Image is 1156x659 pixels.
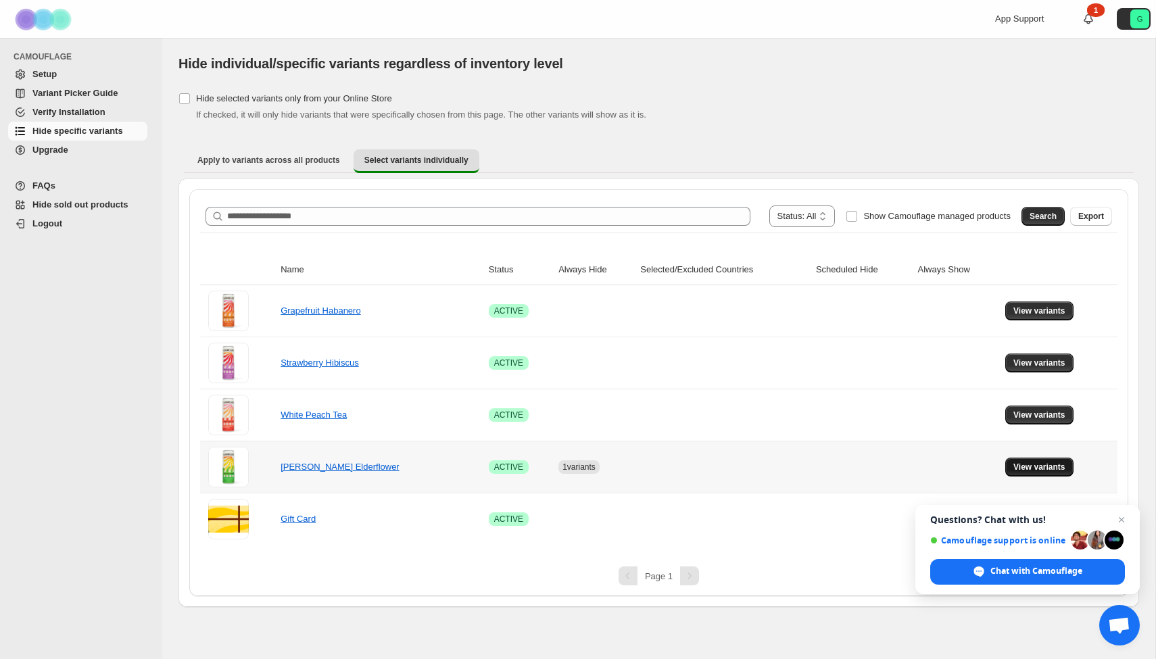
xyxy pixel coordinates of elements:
[281,514,316,524] a: Gift Card
[208,291,249,331] img: Grapefruit Habanero
[276,255,485,285] th: Name
[281,358,359,368] a: Strawberry Hibiscus
[281,306,361,316] a: Grapefruit Habanero
[562,462,596,472] span: 1 variants
[8,84,147,103] a: Variant Picker Guide
[32,88,118,98] span: Variant Picker Guide
[1137,15,1143,23] text: G
[11,1,78,38] img: Camouflage
[1070,207,1112,226] button: Export
[1005,406,1074,424] button: View variants
[1130,9,1149,28] span: Avatar with initials G
[554,255,636,285] th: Always Hide
[636,255,812,285] th: Selected/Excluded Countries
[32,126,123,136] span: Hide specific variants
[281,462,400,472] a: [PERSON_NAME] Elderflower
[8,195,147,214] a: Hide sold out products
[995,14,1044,24] span: App Support
[8,103,147,122] a: Verify Installation
[32,69,57,79] span: Setup
[645,571,673,581] span: Page 1
[8,122,147,141] a: Hide specific variants
[208,343,249,383] img: Strawberry Hibiscus
[196,109,646,120] span: If checked, it will only hide variants that were specifically chosen from this page. The other va...
[494,410,523,420] span: ACTIVE
[32,218,62,228] span: Logout
[812,255,914,285] th: Scheduled Hide
[200,566,1117,585] nav: Pagination
[930,559,1125,585] span: Chat with Camouflage
[1021,207,1065,226] button: Search
[494,358,523,368] span: ACTIVE
[197,155,340,166] span: Apply to variants across all products
[930,535,1066,545] span: Camouflage support is online
[32,145,68,155] span: Upgrade
[494,462,523,472] span: ACTIVE
[1117,8,1151,30] button: Avatar with initials G
[8,176,147,195] a: FAQs
[1013,306,1065,316] span: View variants
[32,107,105,117] span: Verify Installation
[32,199,128,210] span: Hide sold out products
[1013,358,1065,368] span: View variants
[1099,605,1140,645] a: Open chat
[1078,211,1104,222] span: Export
[1005,301,1074,320] button: View variants
[863,211,1011,221] span: Show Camouflage managed products
[1082,12,1095,26] a: 1
[8,65,147,84] a: Setup
[187,149,351,171] button: Apply to variants across all products
[1005,458,1074,477] button: View variants
[1030,211,1057,222] span: Search
[494,306,523,316] span: ACTIVE
[196,93,392,103] span: Hide selected variants only from your Online Store
[8,214,147,233] a: Logout
[32,180,55,191] span: FAQs
[178,56,563,71] span: Hide individual/specific variants regardless of inventory level
[930,514,1125,525] span: Questions? Chat with us!
[208,447,249,487] img: Meyer Lemon Elderflower
[1013,462,1065,472] span: View variants
[8,141,147,160] a: Upgrade
[485,255,554,285] th: Status
[14,51,153,62] span: CAMOUFLAGE
[1005,353,1074,372] button: View variants
[1013,410,1065,420] span: View variants
[913,255,1001,285] th: Always Show
[354,149,479,173] button: Select variants individually
[1087,3,1105,17] div: 1
[208,395,249,435] img: White Peach Tea
[281,410,347,420] a: White Peach Tea
[494,514,523,524] span: ACTIVE
[990,565,1082,577] span: Chat with Camouflage
[364,155,468,166] span: Select variants individually
[178,178,1139,607] div: Select variants individually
